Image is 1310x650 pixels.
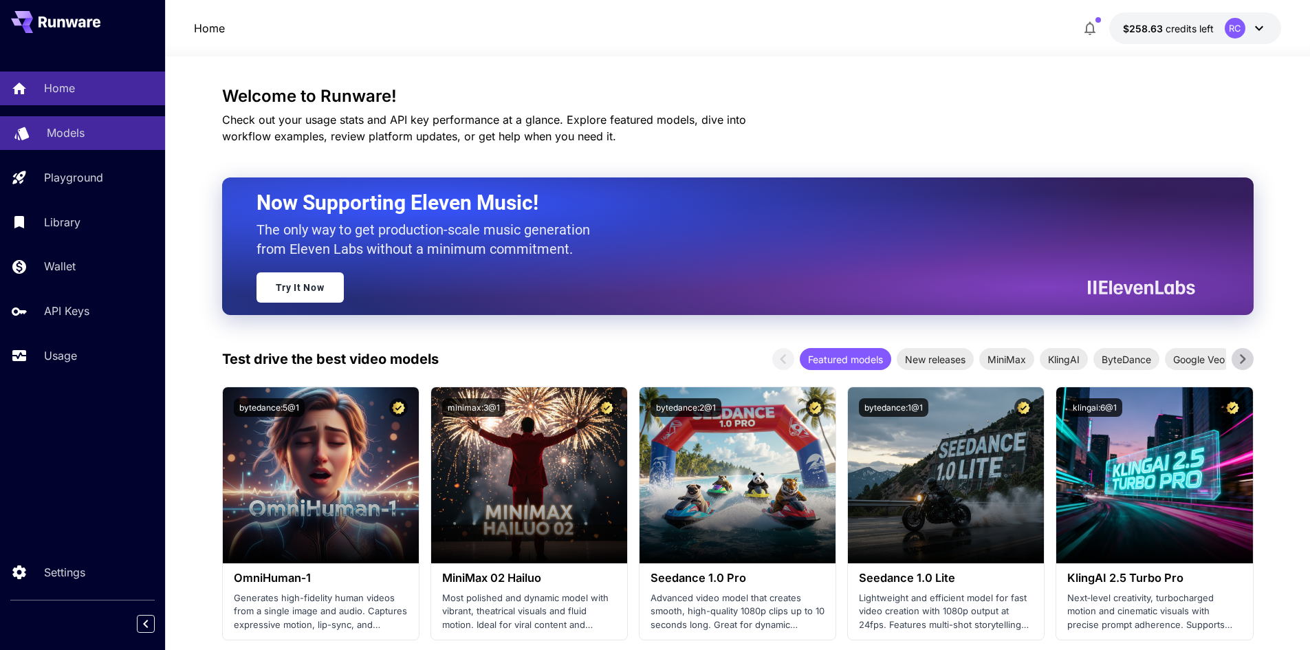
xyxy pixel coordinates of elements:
[194,20,225,36] a: Home
[234,592,408,632] p: Generates high-fidelity human videos from a single image and audio. Captures expressive motion, l...
[800,352,891,367] span: Featured models
[47,124,85,141] p: Models
[651,572,825,585] h3: Seedance 1.0 Pro
[1093,348,1159,370] div: ByteDance
[897,352,974,367] span: New releases
[1067,592,1241,632] p: Next‑level creativity, turbocharged motion and cinematic visuals with precise prompt adherence. S...
[1067,572,1241,585] h3: KlingAI 2.5 Turbo Pro
[806,398,825,417] button: Certified Model – Vetted for best performance and includes a commercial license.
[389,398,408,417] button: Certified Model – Vetted for best performance and includes a commercial license.
[1165,348,1233,370] div: Google Veo
[222,349,439,369] p: Test drive the best video models
[256,272,344,303] a: Try It Now
[651,592,825,632] p: Advanced video model that creates smooth, high-quality 1080p clips up to 10 seconds long. Great f...
[256,220,600,259] p: The only way to get production-scale music generation from Eleven Labs without a minimum commitment.
[979,352,1034,367] span: MiniMax
[1040,352,1088,367] span: KlingAI
[44,80,75,96] p: Home
[442,572,616,585] h3: MiniMax 02 Hailuo
[44,214,80,230] p: Library
[1056,387,1252,563] img: alt
[859,572,1033,585] h3: Seedance 1.0 Lite
[1223,398,1242,417] button: Certified Model – Vetted for best performance and includes a commercial license.
[859,592,1033,632] p: Lightweight and efficient model for fast video creation with 1080p output at 24fps. Features mult...
[137,615,155,633] button: Collapse sidebar
[44,169,103,186] p: Playground
[800,348,891,370] div: Featured models
[848,387,1044,563] img: alt
[1225,18,1245,39] div: RC
[897,348,974,370] div: New releases
[979,348,1034,370] div: MiniMax
[1123,21,1214,36] div: $258.62888
[431,387,627,563] img: alt
[222,87,1254,106] h3: Welcome to Runware!
[859,398,928,417] button: bytedance:1@1
[1166,23,1214,34] span: credits left
[442,592,616,632] p: Most polished and dynamic model with vibrant, theatrical visuals and fluid motion. Ideal for vira...
[442,398,505,417] button: minimax:3@1
[1123,23,1166,34] span: $258.63
[1014,398,1033,417] button: Certified Model – Vetted for best performance and includes a commercial license.
[44,347,77,364] p: Usage
[1109,12,1281,44] button: $258.62888RC
[44,564,85,581] p: Settings
[640,387,836,563] img: alt
[147,611,165,636] div: Collapse sidebar
[1040,348,1088,370] div: KlingAI
[223,387,419,563] img: alt
[44,303,89,319] p: API Keys
[222,113,746,143] span: Check out your usage stats and API key performance at a glance. Explore featured models, dive int...
[1093,352,1159,367] span: ByteDance
[651,398,721,417] button: bytedance:2@1
[256,190,1185,216] h2: Now Supporting Eleven Music!
[598,398,616,417] button: Certified Model – Vetted for best performance and includes a commercial license.
[1165,352,1233,367] span: Google Veo
[234,398,305,417] button: bytedance:5@1
[1067,398,1122,417] button: klingai:6@1
[194,20,225,36] nav: breadcrumb
[44,258,76,274] p: Wallet
[234,572,408,585] h3: OmniHuman‑1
